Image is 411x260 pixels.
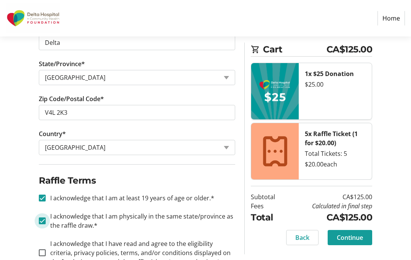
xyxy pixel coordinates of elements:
label: State/Province* [39,59,85,68]
label: I acknowledge that I am physically in the same state/province as the raffle draw.* [46,212,235,230]
label: Country* [39,129,66,138]
input: City [39,35,235,50]
td: CA$125.00 [286,210,372,224]
button: Continue [328,230,372,245]
div: $25.00 [305,79,366,89]
td: Subtotal [251,192,286,201]
td: Fees [251,201,286,210]
div: Total Tickets: 5 [305,149,366,158]
strong: 5x Raffle Ticket (1 for $20.00) [305,129,358,147]
span: CA$125.00 [327,43,373,56]
div: $20.00 each [305,159,366,168]
h2: Raffle Terms [39,174,235,187]
td: Total [251,210,286,224]
button: Back [286,230,319,245]
label: Zip Code/Postal Code* [39,94,104,103]
a: Home [378,11,405,25]
img: Delta Hospital and Community Health Foundation's Logo [6,3,60,33]
input: Zip or Postal Code [39,105,235,120]
strong: 1x $25 Donation [305,69,354,78]
label: I acknowledge that I am at least 19 years of age or older.* [46,193,214,203]
span: Cart [263,43,327,56]
td: Calculated in final step [286,201,372,210]
span: Continue [337,233,363,242]
span: Back [295,233,309,242]
td: CA$125.00 [286,192,372,201]
img: $25 Donation [251,63,299,119]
